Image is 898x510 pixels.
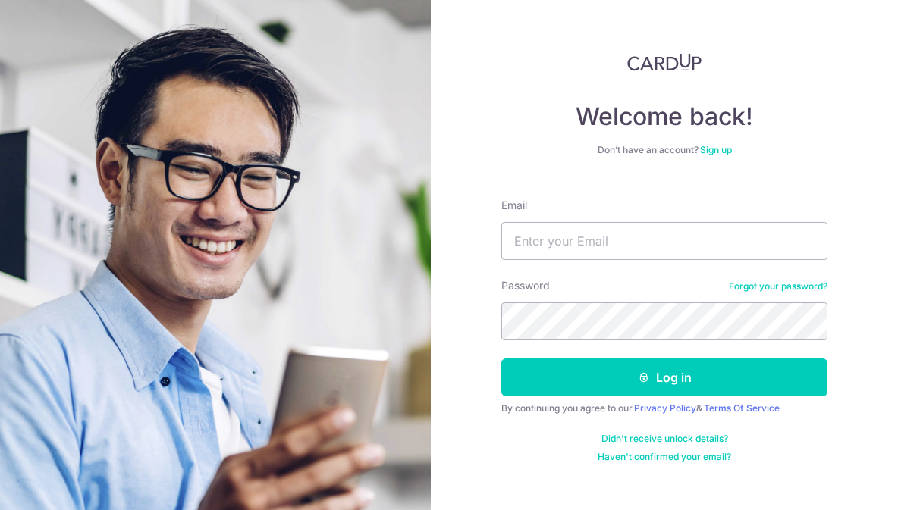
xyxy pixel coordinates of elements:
img: CardUp Logo [627,53,702,71]
input: Enter your Email [501,222,827,260]
div: By continuing you agree to our & [501,402,827,415]
a: Haven't confirmed your email? [598,451,731,463]
label: Password [501,278,550,293]
label: Email [501,198,527,213]
h4: Welcome back! [501,102,827,132]
a: Forgot your password? [729,280,827,293]
a: Didn't receive unlock details? [601,433,728,445]
a: Terms Of Service [704,402,780,414]
div: Don’t have an account? [501,144,827,156]
a: Privacy Policy [634,402,696,414]
a: Sign up [700,144,732,155]
button: Log in [501,358,827,396]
